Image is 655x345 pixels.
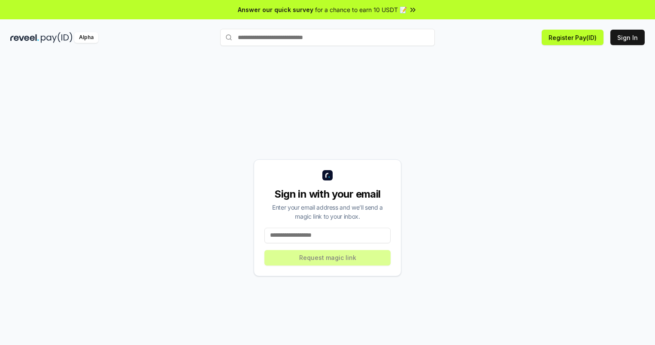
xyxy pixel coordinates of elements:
div: Enter your email address and we’ll send a magic link to your inbox. [264,203,391,221]
img: logo_small [322,170,333,180]
button: Sign In [610,30,645,45]
img: pay_id [41,32,73,43]
div: Alpha [74,32,98,43]
span: for a chance to earn 10 USDT 📝 [315,5,407,14]
img: reveel_dark [10,32,39,43]
div: Sign in with your email [264,187,391,201]
span: Answer our quick survey [238,5,313,14]
button: Register Pay(ID) [542,30,603,45]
